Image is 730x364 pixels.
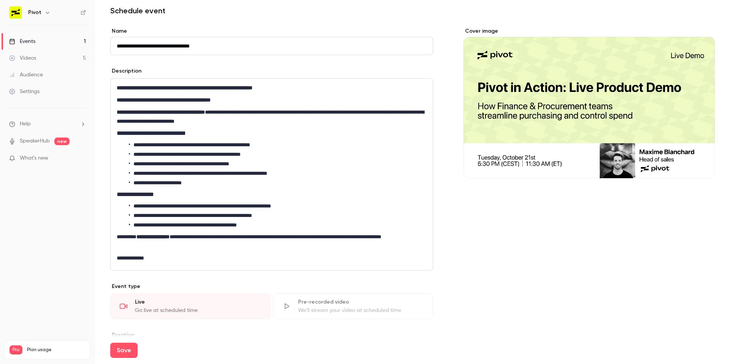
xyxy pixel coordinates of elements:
[10,345,22,355] span: Pro
[135,307,261,314] div: Go live at scheduled time
[10,6,22,19] img: Pivot
[110,293,270,319] div: LiveGo live at scheduled time
[77,155,86,162] iframe: Noticeable Trigger
[9,54,36,62] div: Videos
[110,78,433,271] section: description
[110,283,433,290] p: Event type
[135,298,261,306] div: Live
[111,79,433,270] div: editor
[20,154,48,162] span: What's new
[273,293,433,319] div: Pre-recorded videoWe'll stream your video at scheduled time
[54,138,70,145] span: new
[463,27,715,178] section: Cover image
[9,38,35,45] div: Events
[298,298,424,306] div: Pre-recorded video
[298,307,424,314] div: We'll stream your video at scheduled time
[20,120,31,128] span: Help
[110,27,433,35] label: Name
[110,67,141,75] label: Description
[110,6,715,15] h1: Schedule event
[110,343,138,358] button: Save
[463,27,715,35] label: Cover image
[9,120,86,128] li: help-dropdown-opener
[27,347,86,353] span: Plan usage
[20,137,50,145] a: SpeakerHub
[9,88,40,95] div: Settings
[28,9,41,16] h6: Pivot
[9,71,43,79] div: Audience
